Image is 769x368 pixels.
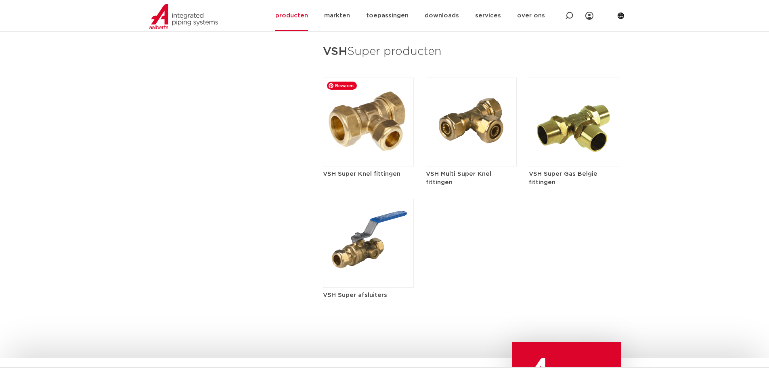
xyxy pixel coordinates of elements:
[426,119,517,187] a: VSH Multi Super Knel fittingen
[426,170,517,187] h5: VSH Multi Super Knel fittingen
[323,170,414,178] h5: VSH Super Knel fittingen
[323,240,414,299] a: VSH Super afsluiters
[323,46,347,57] strong: VSH
[327,82,357,90] span: Bewaren
[529,170,620,187] h5: VSH Super Gas België fittingen
[323,119,414,178] a: VSH Super Knel fittingen
[323,291,414,299] h5: VSH Super afsluiters
[323,42,620,61] h3: Super producten
[529,119,620,187] a: VSH Super Gas België fittingen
